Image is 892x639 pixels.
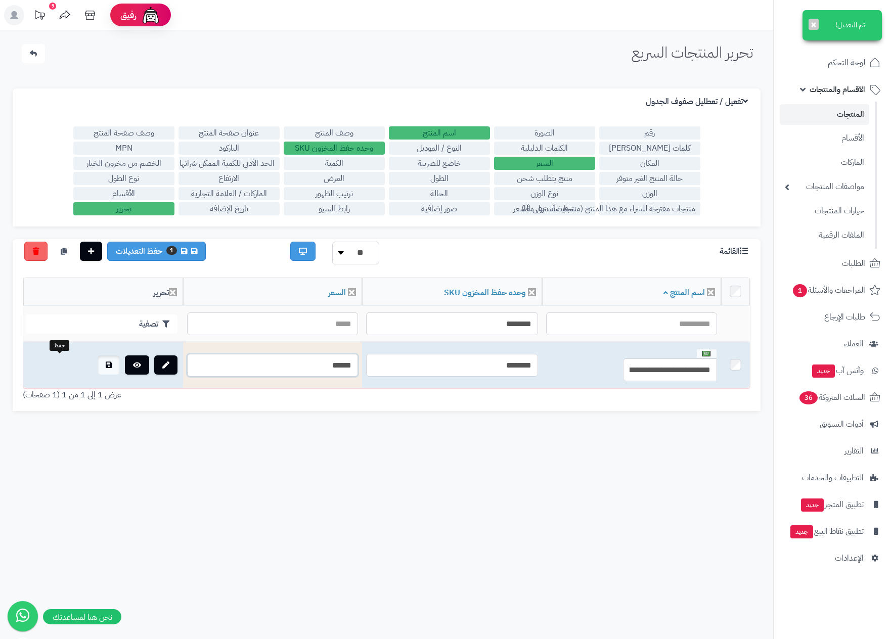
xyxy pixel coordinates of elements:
label: MPN [73,142,174,155]
span: تطبيق نقاط البيع [789,524,864,538]
label: ترتيب الظهور [284,187,385,200]
label: حالة المنتج الغير متوفر [599,172,700,185]
label: الباركود [179,142,280,155]
label: صور إضافية [389,202,490,215]
span: الإعدادات [835,551,864,565]
label: اسم المنتج [389,126,490,140]
div: تم التعديل! [802,10,882,40]
a: تطبيق نقاط البيعجديد [780,519,886,543]
label: وصف صفحة المنتج [73,126,174,140]
a: الماركات [780,152,869,173]
span: الطلبات [842,256,865,270]
a: السلات المتروكة36 [780,385,886,409]
label: منتجات مقترحة للشراء مع هذا المنتج (منتجات تُشترى معًا) [599,202,700,215]
span: 36 [799,391,818,404]
span: الأقسام والمنتجات [810,82,865,97]
div: 9 [49,3,56,10]
label: السعر [494,157,595,170]
label: رابط السيو [284,202,385,215]
a: التقارير [780,439,886,463]
label: تخفيضات على السعر [494,202,595,215]
a: الإعدادات [780,546,886,570]
a: حفظ التعديلات [107,242,206,261]
label: خاضع للضريبة [389,157,490,170]
span: السلات المتروكة [798,390,865,404]
th: تحرير [23,278,183,306]
label: نوع الطول [73,172,174,185]
a: اسم المنتج [663,287,705,299]
span: جديد [812,364,835,378]
label: الحد الأدنى للكمية الممكن شرائها [179,157,280,170]
div: عرض 1 إلى 1 من 1 (1 صفحات) [15,389,387,401]
a: طلبات الإرجاع [780,305,886,329]
h3: القائمة [720,247,750,256]
a: الأقسام [780,127,869,149]
span: 1 [793,284,807,297]
label: الأقسام [73,187,174,200]
span: التقارير [844,444,864,458]
label: وحده حفظ المخزون SKU [284,142,385,155]
button: تصفية [26,314,177,334]
label: المكان [599,157,700,170]
label: منتج يتطلب شحن [494,172,595,185]
label: الطول [389,172,490,185]
label: الارتفاع [179,172,280,185]
a: أدوات التسويق [780,412,886,436]
label: كلمات [PERSON_NAME] [599,142,700,155]
a: وآتس آبجديد [780,358,886,383]
label: الخصم من مخزون الخيار [73,157,174,170]
span: طلبات الإرجاع [824,310,865,324]
span: جديد [801,498,824,512]
a: المراجعات والأسئلة1 [780,278,886,302]
span: المراجعات والأسئلة [792,283,865,297]
label: تحرير [73,202,174,215]
a: وحده حفظ المخزون SKU [444,287,526,299]
span: جديد [790,525,813,538]
a: التطبيقات والخدمات [780,466,886,490]
a: خيارات المنتجات [780,200,869,222]
label: الصورة [494,126,595,140]
label: الكمية [284,157,385,170]
span: أدوات التسويق [820,417,864,431]
img: العربية [702,351,710,356]
span: 1 [166,246,177,255]
a: تحديثات المنصة [27,5,52,28]
a: تطبيق المتجرجديد [780,492,886,517]
label: عنوان صفحة المنتج [179,126,280,140]
label: تاريخ الإضافة [179,202,280,215]
label: الحالة [389,187,490,200]
div: حفظ [50,340,69,351]
span: لوحة التحكم [828,56,865,70]
h3: تفعيل / تعطليل صفوف الجدول [646,97,750,107]
label: الوزن [599,187,700,200]
span: التطبيقات والخدمات [802,471,864,485]
span: تطبيق المتجر [800,497,864,512]
span: العملاء [844,337,864,351]
img: ai-face.png [141,5,161,25]
label: نوع الوزن [494,187,595,200]
label: وصف المنتج [284,126,385,140]
label: الكلمات الدليلية [494,142,595,155]
span: رفيق [120,9,137,21]
a: الطلبات [780,251,886,276]
a: المنتجات [780,104,869,125]
label: النوع / الموديل [389,142,490,155]
a: السعر [328,287,346,299]
a: الملفات الرقمية [780,224,869,246]
span: وآتس آب [811,363,864,378]
a: مواصفات المنتجات [780,176,869,198]
label: الماركات / العلامة التجارية [179,187,280,200]
a: العملاء [780,332,886,356]
label: العرض [284,172,385,185]
label: رقم [599,126,700,140]
button: × [809,19,819,30]
h1: تحرير المنتجات السريع [632,44,753,61]
a: لوحة التحكم [780,51,886,75]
